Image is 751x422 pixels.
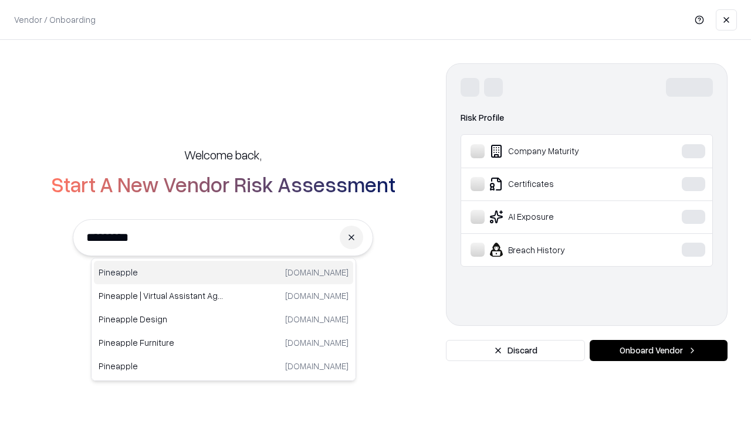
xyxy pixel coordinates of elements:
[285,313,349,325] p: [DOMAIN_NAME]
[471,243,646,257] div: Breach History
[590,340,728,361] button: Onboard Vendor
[285,266,349,278] p: [DOMAIN_NAME]
[99,336,224,349] p: Pineapple Furniture
[99,313,224,325] p: Pineapple Design
[99,360,224,372] p: Pineapple
[471,210,646,224] div: AI Exposure
[184,147,262,163] h5: Welcome back,
[91,258,356,381] div: Suggestions
[285,360,349,372] p: [DOMAIN_NAME]
[99,266,224,278] p: Pineapple
[446,340,585,361] button: Discard
[51,172,395,196] h2: Start A New Vendor Risk Assessment
[285,290,349,302] p: [DOMAIN_NAME]
[285,336,349,349] p: [DOMAIN_NAME]
[14,13,96,26] p: Vendor / Onboarding
[471,177,646,191] div: Certificates
[471,144,646,158] div: Company Maturity
[99,290,224,302] p: Pineapple | Virtual Assistant Agency
[461,111,713,125] div: Risk Profile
